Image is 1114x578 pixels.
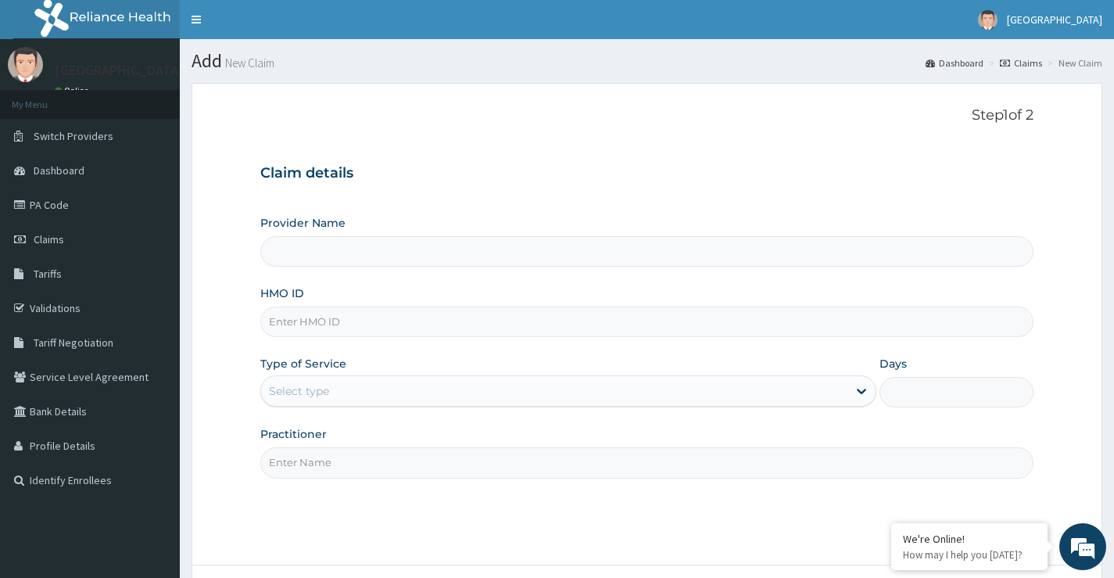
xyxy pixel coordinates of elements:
[260,215,346,231] label: Provider Name
[222,57,274,69] small: New Claim
[260,447,1033,478] input: Enter Name
[260,107,1033,124] p: Step 1 of 2
[55,85,92,96] a: Online
[260,165,1033,182] h3: Claim details
[1000,56,1042,70] a: Claims
[1007,13,1102,27] span: [GEOGRAPHIC_DATA]
[34,129,113,143] span: Switch Providers
[55,63,184,77] p: [GEOGRAPHIC_DATA]
[34,163,84,178] span: Dashboard
[260,285,304,301] label: HMO ID
[269,383,329,399] div: Select type
[978,10,998,30] img: User Image
[926,56,983,70] a: Dashboard
[34,232,64,246] span: Claims
[903,548,1036,562] p: How may I help you today?
[903,532,1036,546] div: We're Online!
[34,336,113,350] span: Tariff Negotiation
[8,47,43,82] img: User Image
[1044,56,1102,70] li: New Claim
[260,307,1033,337] input: Enter HMO ID
[192,51,1102,71] h1: Add
[260,426,327,442] label: Practitioner
[879,356,907,372] label: Days
[34,267,62,281] span: Tariffs
[260,356,346,372] label: Type of Service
